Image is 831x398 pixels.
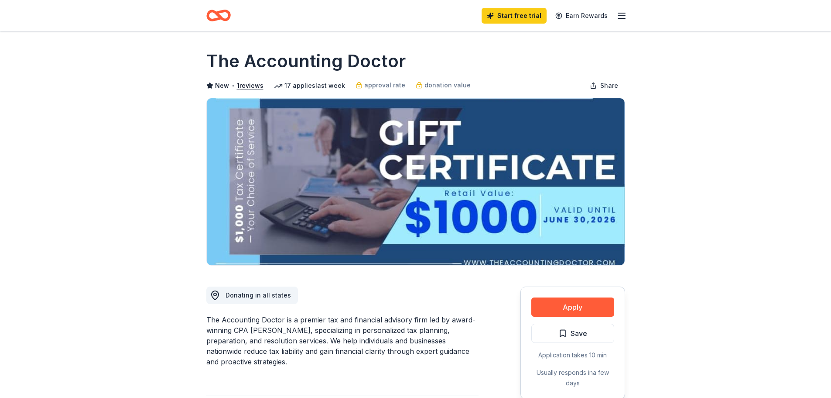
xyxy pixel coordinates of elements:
img: Image for The Accounting Doctor [207,98,625,265]
span: donation value [424,80,471,90]
span: Save [571,328,587,339]
a: Start free trial [482,8,547,24]
button: Save [531,324,614,343]
button: Share [583,77,625,94]
span: Donating in all states [226,291,291,299]
a: Home [206,5,231,26]
a: approval rate [356,80,405,90]
span: • [231,82,234,89]
span: Share [600,80,618,91]
button: Apply [531,298,614,317]
a: Earn Rewards [550,8,613,24]
button: 1reviews [237,80,263,91]
h1: The Accounting Doctor [206,49,406,73]
div: The Accounting Doctor is a premier tax and financial advisory firm led by award-winning CPA [PERS... [206,315,479,367]
span: approval rate [364,80,405,90]
div: Usually responds in a few days [531,367,614,388]
div: Application takes 10 min [531,350,614,360]
a: donation value [416,80,471,90]
span: New [215,80,229,91]
div: 17 applies last week [274,80,345,91]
